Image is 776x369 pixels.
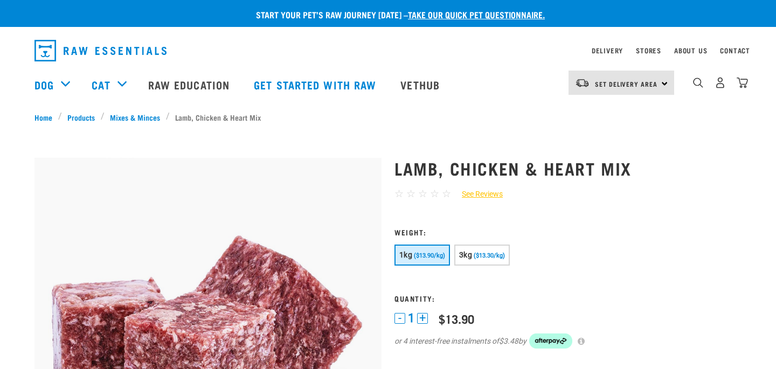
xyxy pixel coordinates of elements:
span: 3kg [459,250,472,259]
a: Home [34,112,58,123]
h3: Quantity: [394,294,742,302]
span: Set Delivery Area [595,82,657,86]
span: ($13.90/kg) [414,252,445,259]
img: home-icon-1@2x.png [693,78,703,88]
div: or 4 interest-free instalments of by [394,333,742,349]
a: Mixes & Minces [105,112,166,123]
span: ☆ [442,187,451,200]
a: Contact [720,48,750,52]
nav: dropdown navigation [26,36,750,66]
span: ($13.30/kg) [474,252,505,259]
a: Products [62,112,101,123]
img: Afterpay [529,333,572,349]
img: Raw Essentials Logo [34,40,167,61]
div: $13.90 [439,312,474,325]
a: Stores [636,48,661,52]
span: $3.48 [499,336,518,347]
nav: breadcrumbs [34,112,742,123]
img: user.png [715,77,726,88]
h1: Lamb, Chicken & Heart Mix [394,158,742,178]
button: - [394,313,405,324]
h3: Weight: [394,228,742,236]
span: ☆ [430,187,439,200]
span: 1kg [399,250,412,259]
span: ☆ [418,187,427,200]
a: See Reviews [451,189,503,200]
img: van-moving.png [575,78,590,88]
a: Vethub [390,63,453,106]
a: Get started with Raw [243,63,390,106]
a: Raw Education [137,63,243,106]
button: 1kg ($13.90/kg) [394,245,450,266]
a: Delivery [592,48,623,52]
span: 1 [408,312,414,324]
a: Cat [92,76,110,93]
span: ☆ [406,187,415,200]
a: Dog [34,76,54,93]
button: 3kg ($13.30/kg) [454,245,510,266]
a: take our quick pet questionnaire. [408,12,545,17]
img: home-icon@2x.png [737,77,748,88]
button: + [417,313,428,324]
a: About Us [674,48,707,52]
span: ☆ [394,187,404,200]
